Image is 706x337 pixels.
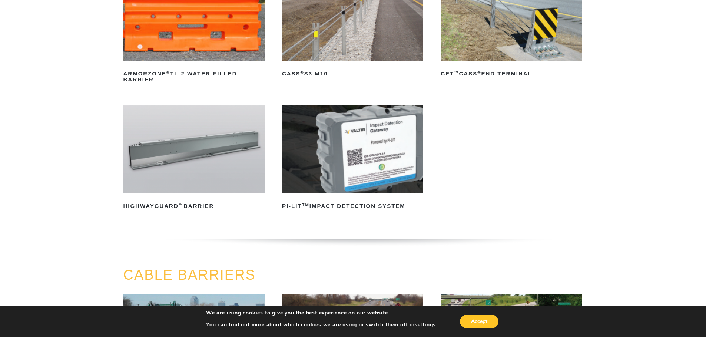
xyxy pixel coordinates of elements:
[301,70,304,75] sup: ®
[282,68,423,80] h2: CASS S3 M10
[302,203,309,207] sup: TM
[123,267,255,283] a: CABLE BARRIERS
[477,70,481,75] sup: ®
[123,200,264,212] h2: HighwayGuard Barrier
[441,68,582,80] h2: CET CASS End Terminal
[282,200,423,212] h2: PI-LIT Impact Detection System
[460,315,498,328] button: Accept
[206,321,437,328] p: You can find out more about which cookies we are using or switch them off in .
[166,70,170,75] sup: ®
[282,105,423,212] a: PI-LITTMImpact Detection System
[123,105,264,212] a: HighwayGuard™Barrier
[454,70,459,75] sup: ™
[415,321,436,328] button: settings
[206,310,437,316] p: We are using cookies to give you the best experience on our website.
[123,68,264,85] h2: ArmorZone TL-2 Water-Filled Barrier
[179,203,183,207] sup: ™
